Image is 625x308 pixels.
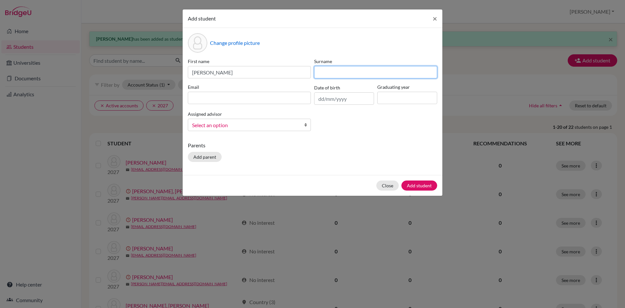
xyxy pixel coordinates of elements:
[188,141,437,149] p: Parents
[314,58,437,65] label: Surname
[188,84,311,90] label: Email
[433,14,437,23] span: ×
[427,9,442,28] button: Close
[188,33,207,53] div: Profile picture
[188,15,216,21] span: Add student
[377,84,437,90] label: Graduating year
[188,152,222,162] button: Add parent
[188,58,311,65] label: First name
[401,181,437,191] button: Add student
[314,92,374,105] input: dd/mm/yyyy
[314,84,340,91] label: Date of birth
[188,111,222,117] label: Assigned advisor
[192,121,298,129] span: Select an option
[376,181,399,191] button: Close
